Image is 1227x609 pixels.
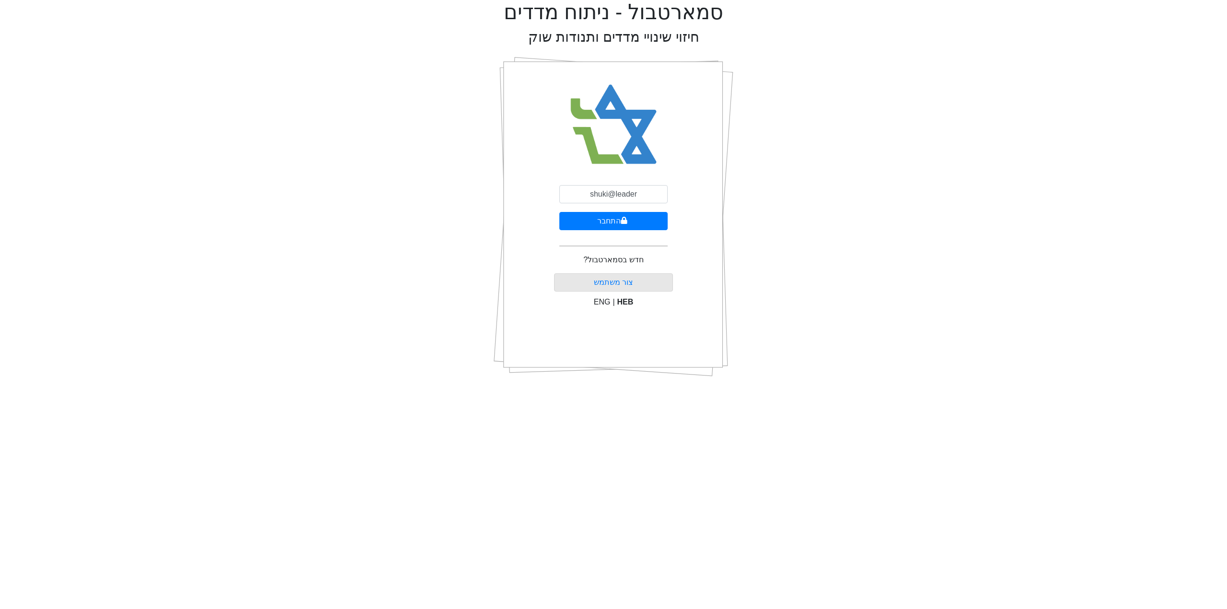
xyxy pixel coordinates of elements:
span: HEB [617,298,634,306]
p: חדש בסמארטבול? [583,254,643,266]
button: התחבר [559,212,668,230]
span: | [613,298,614,306]
h2: חיזוי שינויי מדדים ותנודות שוק [528,29,699,46]
span: ENG [594,298,611,306]
input: אימייל [559,185,668,203]
button: צור משתמש [554,273,673,292]
a: צור משתמש [594,278,633,286]
img: Smart Bull [562,72,666,177]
